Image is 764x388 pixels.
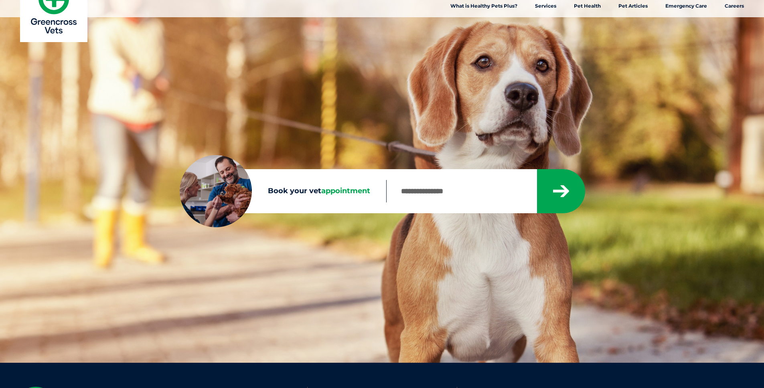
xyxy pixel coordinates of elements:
span: appointment [321,186,370,195]
button: Search [748,36,756,44]
label: Book your vet [180,185,386,197]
